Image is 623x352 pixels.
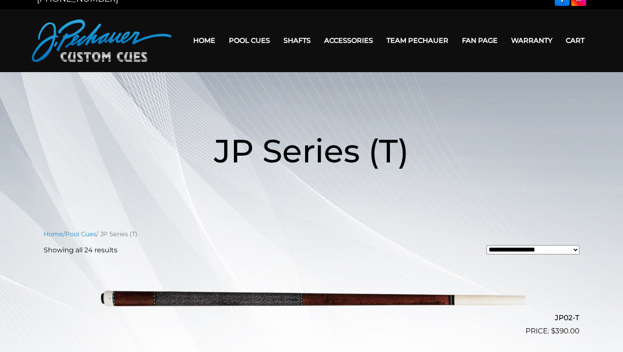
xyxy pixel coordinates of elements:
span: JP Series (T) [214,131,409,170]
a: Pool Cues [222,30,277,51]
a: Warranty [504,30,559,51]
a: JP02-T $390.00 [44,262,579,337]
a: Team Pechauer [380,30,455,51]
a: Fan Page [455,30,504,51]
img: Pechauer Custom Cues [32,20,172,62]
span: $ [551,327,555,335]
nav: Breadcrumb [44,229,579,239]
a: Home [44,230,63,238]
a: Pool Cues [65,230,96,238]
h2: JP02-T [44,310,579,326]
a: Accessories [317,30,380,51]
a: Home [186,30,222,51]
a: Cart [559,30,591,51]
img: JP02-T [97,262,526,333]
p: Showing all 24 results [44,245,117,255]
bdi: 390.00 [551,327,579,335]
select: Shop order [487,245,579,254]
a: Shafts [277,30,317,51]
